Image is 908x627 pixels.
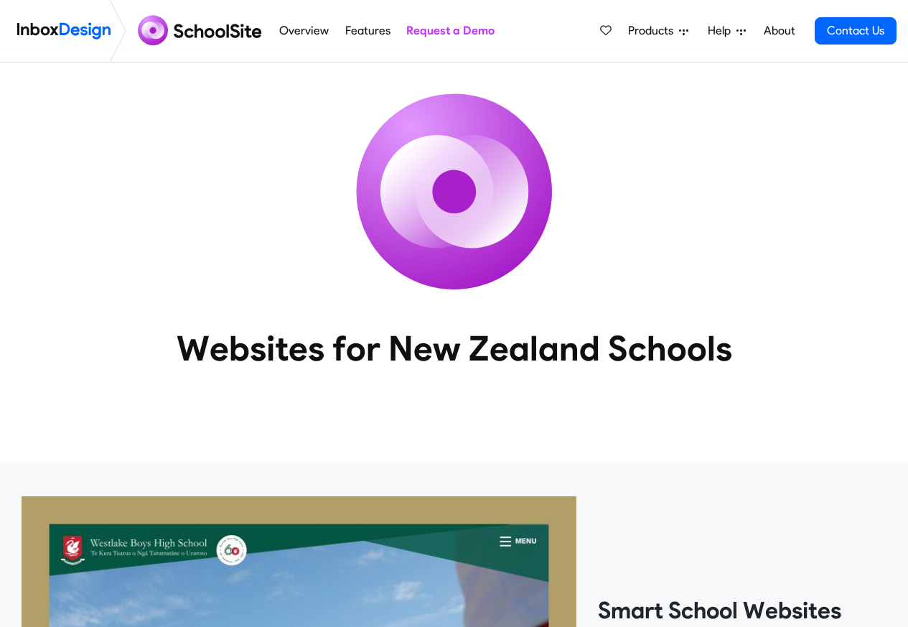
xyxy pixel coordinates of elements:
[759,17,799,45] a: About
[598,596,886,625] heading: Smart School Websites
[708,22,736,40] span: Help
[341,17,394,45] a: Features
[325,62,584,321] img: icon_schoolsite.svg
[276,17,333,45] a: Overview
[702,17,752,45] a: Help
[628,22,679,40] span: Products
[622,17,694,45] a: Products
[113,327,795,370] heading: Websites for New Zealand Schools
[815,17,897,45] a: Contact Us
[132,14,271,48] img: schoolsite logo
[402,17,498,45] a: Request a Demo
